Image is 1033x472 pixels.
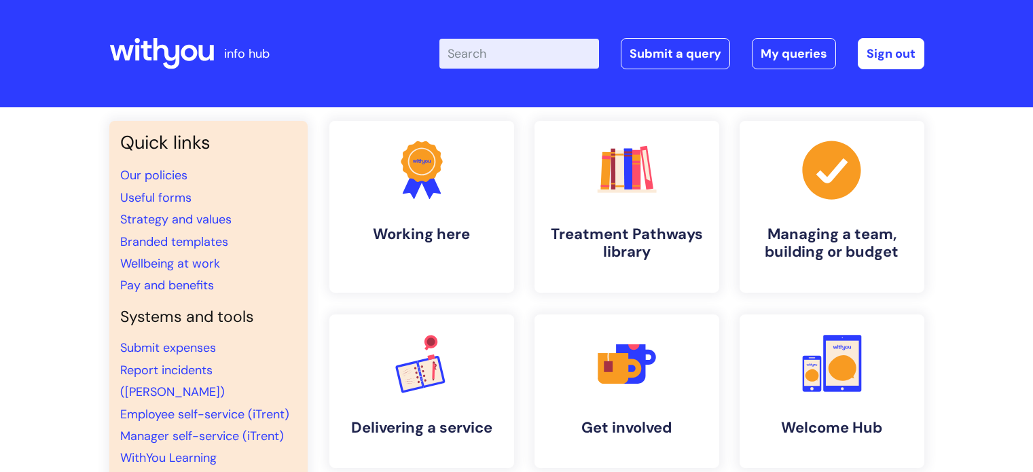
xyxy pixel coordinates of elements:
a: Useful forms [120,189,192,206]
h4: Get involved [545,419,708,437]
a: Treatment Pathways library [534,121,719,293]
a: Managing a team, building or budget [740,121,924,293]
h4: Delivering a service [340,419,503,437]
a: Wellbeing at work [120,255,220,272]
p: info hub [224,43,270,65]
h3: Quick links [120,132,297,153]
a: Get involved [534,314,719,468]
a: Employee self-service (iTrent) [120,406,289,422]
a: WithYou Learning [120,450,217,466]
a: Manager self-service (iTrent) [120,428,284,444]
a: Report incidents ([PERSON_NAME]) [120,362,225,400]
h4: Welcome Hub [750,419,913,437]
a: My queries [752,38,836,69]
a: Working here [329,121,514,293]
a: Our policies [120,167,187,183]
a: Submit expenses [120,340,216,356]
a: Pay and benefits [120,277,214,293]
h4: Managing a team, building or budget [750,225,913,261]
h4: Treatment Pathways library [545,225,708,261]
a: Submit a query [621,38,730,69]
div: | - [439,38,924,69]
input: Search [439,39,599,69]
a: Branded templates [120,234,228,250]
h4: Working here [340,225,503,243]
a: Sign out [858,38,924,69]
a: Welcome Hub [740,314,924,468]
a: Strategy and values [120,211,232,228]
a: Delivering a service [329,314,514,468]
h4: Systems and tools [120,308,297,327]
